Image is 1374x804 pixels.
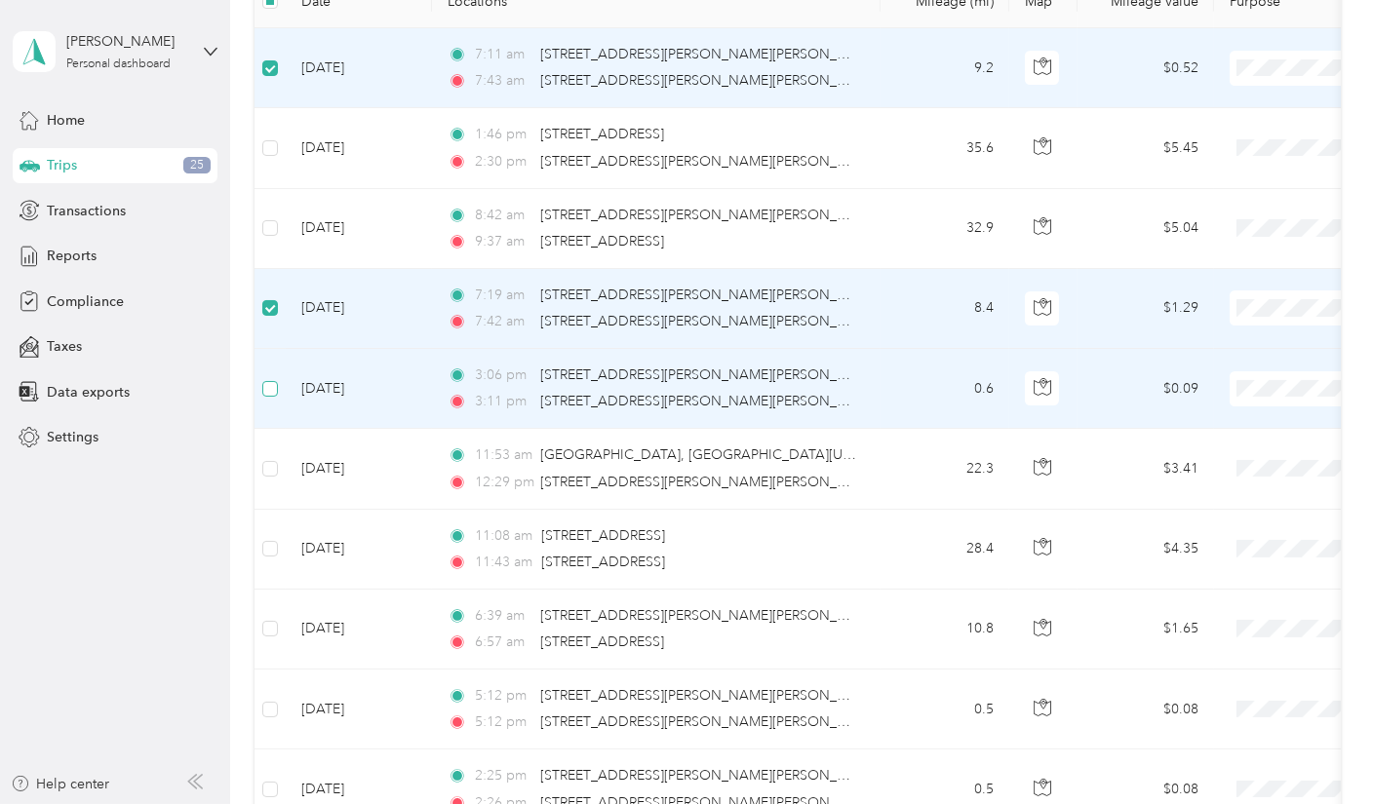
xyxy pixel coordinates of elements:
[881,28,1009,108] td: 9.2
[540,126,664,142] span: [STREET_ADDRESS]
[476,231,531,252] span: 9:37 am
[540,72,881,89] span: [STREET_ADDRESS][PERSON_NAME][PERSON_NAME]
[476,472,531,493] span: 12:29 pm
[1078,189,1214,269] td: $5.04
[540,767,881,784] span: [STREET_ADDRESS][PERSON_NAME][PERSON_NAME]
[881,590,1009,670] td: 10.8
[540,687,881,704] span: [STREET_ADDRESS][PERSON_NAME][PERSON_NAME]
[540,207,881,223] span: [STREET_ADDRESS][PERSON_NAME][PERSON_NAME]
[47,336,82,357] span: Taxes
[881,349,1009,429] td: 0.6
[1078,349,1214,429] td: $0.09
[1265,695,1374,804] iframe: Everlance-gr Chat Button Frame
[476,364,531,386] span: 3:06 pm
[183,157,211,174] span: 25
[286,429,432,509] td: [DATE]
[47,427,98,447] span: Settings
[476,391,531,412] span: 3:11 pm
[476,525,533,547] span: 11:08 am
[540,233,664,249] span: [STREET_ADDRESS]
[476,311,531,332] span: 7:42 am
[476,285,531,306] span: 7:19 am
[881,108,1009,188] td: 35.6
[286,269,432,349] td: [DATE]
[540,393,881,409] span: [STREET_ADDRESS][PERSON_NAME][PERSON_NAME]
[476,124,531,145] span: 1:46 pm
[286,590,432,670] td: [DATE]
[476,711,531,733] span: 5:12 pm
[1078,28,1214,108] td: $0.52
[286,28,432,108] td: [DATE]
[476,632,531,653] span: 6:57 am
[540,713,881,730] span: [STREET_ADDRESS][PERSON_NAME][PERSON_NAME]
[1078,590,1214,670] td: $1.65
[476,765,531,786] span: 2:25 pm
[286,510,432,590] td: [DATE]
[286,670,432,749] td: [DATE]
[540,287,881,303] span: [STREET_ADDRESS][PERSON_NAME][PERSON_NAME]
[540,313,881,329] span: [STREET_ADDRESS][PERSON_NAME][PERSON_NAME]
[540,366,881,383] span: [STREET_ADDRESS][PERSON_NAME][PERSON_NAME]
[1078,510,1214,590] td: $4.35
[476,205,531,226] span: 8:42 am
[286,349,432,429] td: [DATE]
[1078,108,1214,188] td: $5.45
[541,527,665,544] span: [STREET_ADDRESS]
[47,201,126,221] span: Transactions
[540,633,664,650] span: [STREET_ADDRESS]
[47,382,130,402] span: Data exports
[47,291,124,312] span: Compliance
[541,554,665,570] span: [STREET_ADDRESS]
[540,607,881,624] span: [STREET_ADDRESS][PERSON_NAME][PERSON_NAME]
[540,474,952,490] span: [STREET_ADDRESS][PERSON_NAME][PERSON_NAME][US_STATE]
[47,155,77,175] span: Trips
[1078,670,1214,749] td: $0.08
[286,189,432,269] td: [DATE]
[286,108,432,188] td: [DATE]
[540,446,1048,463] span: [GEOGRAPHIC_DATA], [GEOGRAPHIC_DATA][US_STATE], [GEOGRAPHIC_DATA]
[881,189,1009,269] td: 32.9
[66,58,171,70] div: Personal dashboard
[476,70,531,92] span: 7:43 am
[476,151,531,172] span: 2:30 pm
[1078,269,1214,349] td: $1.29
[1078,429,1214,509] td: $3.41
[540,46,881,62] span: [STREET_ADDRESS][PERSON_NAME][PERSON_NAME]
[540,153,881,170] span: [STREET_ADDRESS][PERSON_NAME][PERSON_NAME]
[476,605,531,627] span: 6:39 am
[881,269,1009,349] td: 8.4
[11,774,110,794] button: Help center
[47,246,97,266] span: Reports
[476,552,533,573] span: 11:43 am
[476,44,531,65] span: 7:11 am
[881,510,1009,590] td: 28.4
[47,110,85,131] span: Home
[476,444,531,466] span: 11:53 am
[476,685,531,707] span: 5:12 pm
[66,31,188,52] div: [PERSON_NAME]
[881,429,1009,509] td: 22.3
[881,670,1009,749] td: 0.5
